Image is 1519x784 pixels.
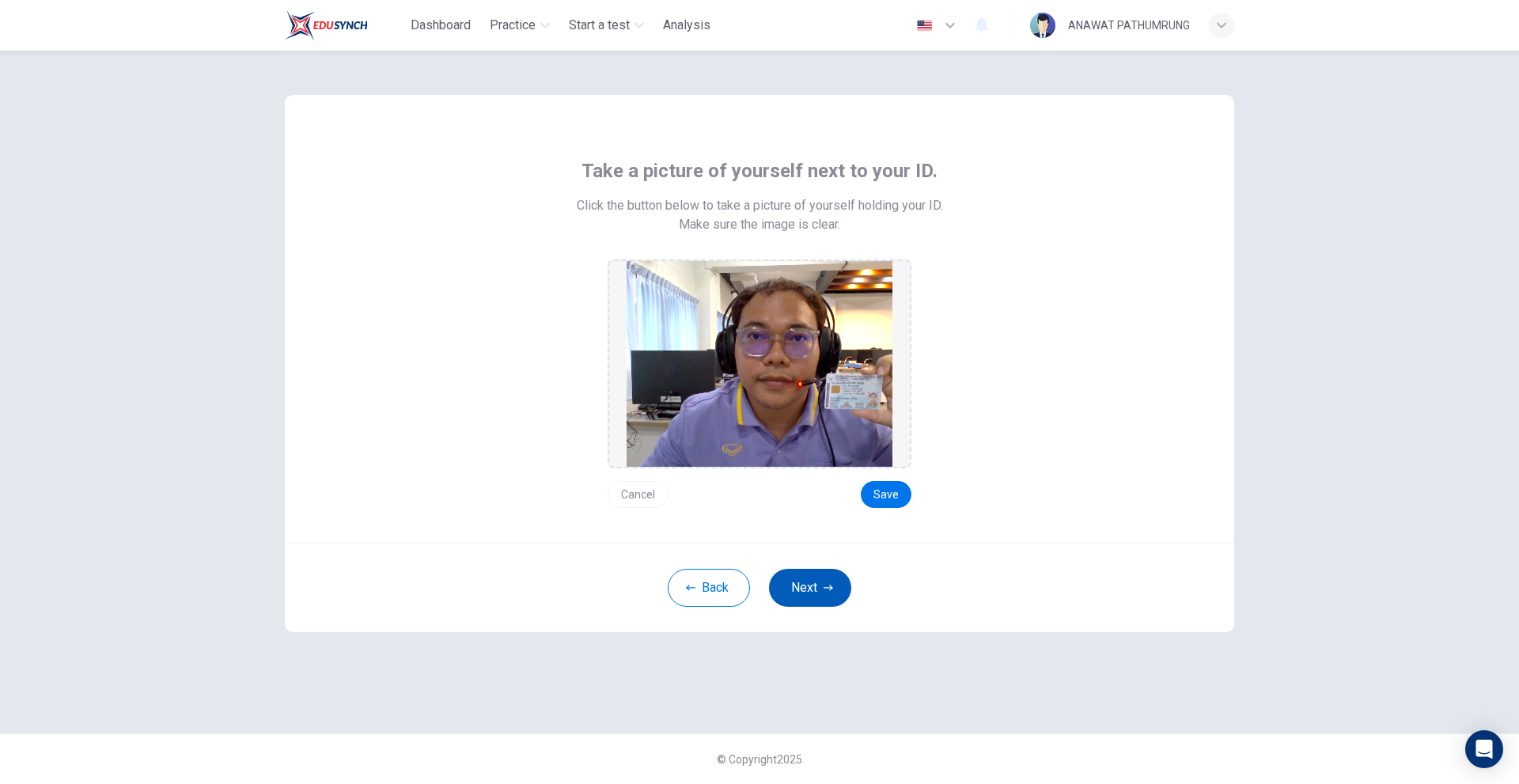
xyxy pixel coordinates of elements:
button: Next [769,569,851,607]
button: Analysis [657,11,717,40]
span: Practice [490,16,536,35]
button: Start a test [563,11,650,40]
a: Train Test logo [285,9,404,41]
span: Dashboard [411,16,471,35]
div: ANAWAT PATHUMRUNG [1068,16,1190,35]
img: preview screemshot [627,261,892,467]
img: Train Test logo [285,9,368,41]
span: Start a test [569,16,630,35]
span: © Copyright 2025 [717,753,802,766]
span: Make sure the image is clear. [679,215,840,234]
img: en [915,20,934,32]
button: Save [861,481,911,508]
span: Take a picture of yourself next to your ID. [581,158,938,184]
img: Profile picture [1030,13,1055,38]
button: Practice [483,11,556,40]
button: Back [668,569,750,607]
div: Open Intercom Messenger [1465,730,1503,768]
span: Click the button below to take a picture of yourself holding your ID. [577,196,943,215]
button: Dashboard [404,11,477,40]
span: Analysis [663,16,710,35]
button: Cancel [608,481,669,508]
